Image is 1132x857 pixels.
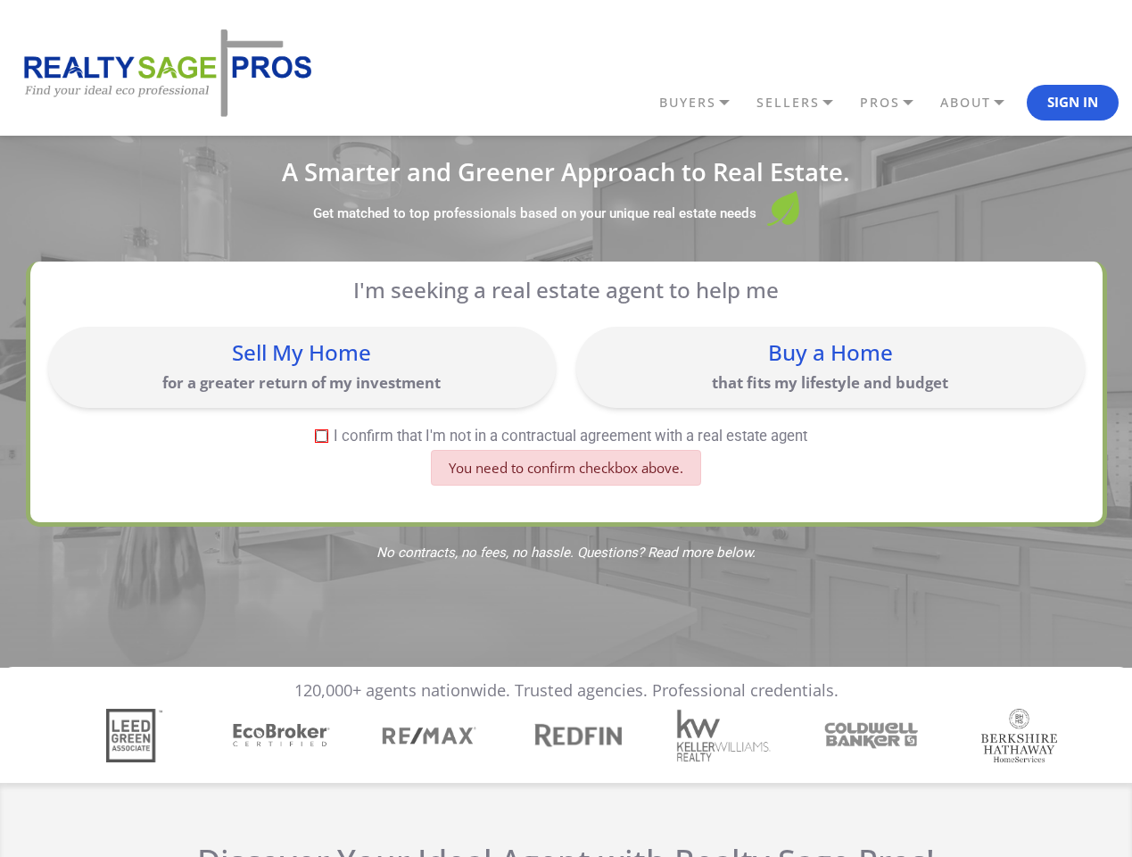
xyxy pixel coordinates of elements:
label: I confirm that I'm not in a contractual agreement with a real estate agent [48,428,1076,444]
img: Sponsor Logo: Berkshire Hathaway [981,709,1058,762]
img: Sponsor Logo: Redfin [525,719,628,752]
div: 5 / 7 [683,709,779,762]
a: SELLERS [752,87,855,118]
div: 1 / 7 [93,709,188,762]
span: No contracts, no fees, no hassle. Questions? Read more below. [26,546,1107,560]
p: I'm seeking a real estate agent to help me [71,277,1061,303]
div: 3 / 7 [388,709,483,762]
div: 7 / 7 [978,709,1073,762]
p: 120,000+ agents nationwide. Trusted agencies. Professional credentials. [294,681,839,701]
a: ABOUT [936,87,1027,118]
a: PROS [855,87,936,118]
label: Get matched to top professionals based on your unique real estate needs [313,205,756,223]
img: REALTY SAGE PROS [13,27,317,120]
div: 2 / 7 [241,720,336,751]
div: You need to confirm checkbox above. [431,450,701,486]
img: Sponsor Logo: Keller Williams Realty [676,709,772,762]
div: 4 / 7 [535,719,631,752]
div: Sell My Home [57,342,547,363]
div: Buy a Home [585,342,1075,363]
div: 6 / 7 [830,719,926,753]
img: Sponsor Logo: Coldwell Banker [821,719,923,753]
input: I confirm that I'm not in a contractual agreement with a real estate agent [316,430,327,442]
img: Sponsor Logo: Ecobroker [230,720,333,751]
a: BUYERS [655,87,752,118]
img: Sponsor Logo: Remax [381,709,476,762]
img: Sponsor Logo: Leed Green Associate [106,709,162,762]
h1: A Smarter and Greener Approach to Real Estate. [26,160,1107,184]
p: for a greater return of my investment [57,372,547,393]
button: Sign In [1027,85,1119,121]
p: that fits my lifestyle and budget [585,372,1075,393]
